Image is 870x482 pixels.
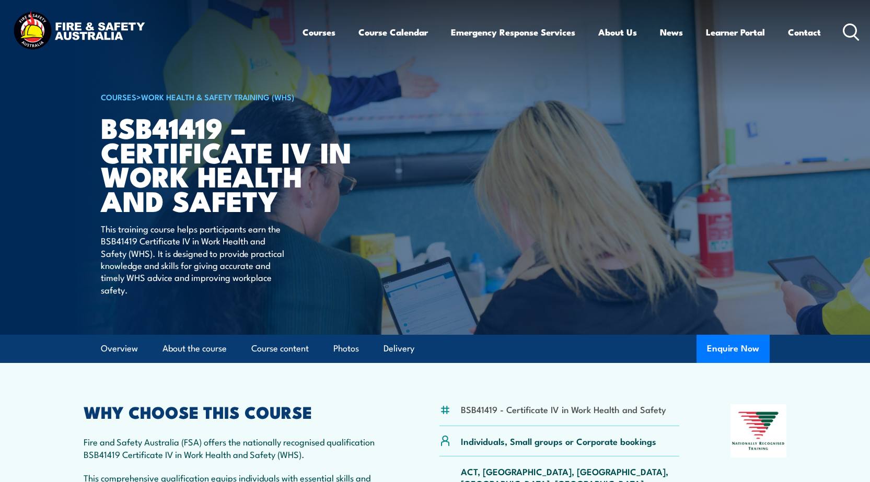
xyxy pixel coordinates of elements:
[451,18,575,46] a: Emergency Response Services
[461,403,666,415] li: BSB41419 - Certificate IV in Work Health and Safety
[788,18,821,46] a: Contact
[141,91,294,102] a: Work Health & Safety Training (WHS)
[101,91,136,102] a: COURSES
[303,18,335,46] a: Courses
[101,90,359,103] h6: >
[333,335,359,362] a: Photos
[384,335,414,362] a: Delivery
[358,18,428,46] a: Course Calendar
[730,404,787,457] img: Nationally Recognised Training logo.
[163,335,227,362] a: About the course
[598,18,637,46] a: About Us
[84,404,389,419] h2: WHY CHOOSE THIS COURSE
[251,335,309,362] a: Course content
[461,435,656,447] p: Individuals, Small groups or Corporate bookings
[101,335,138,362] a: Overview
[101,115,359,213] h1: BSB41419 – Certificate IV in Work Health and Safety
[101,222,292,296] p: This training course helps participants earn the BSB41419 Certificate IV in Work Health and Safet...
[706,18,765,46] a: Learner Portal
[660,18,683,46] a: News
[84,436,389,460] p: Fire and Safety Australia (FSA) offers the nationally recognised qualification BSB41419 Certifica...
[697,335,770,363] button: Enquire Now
